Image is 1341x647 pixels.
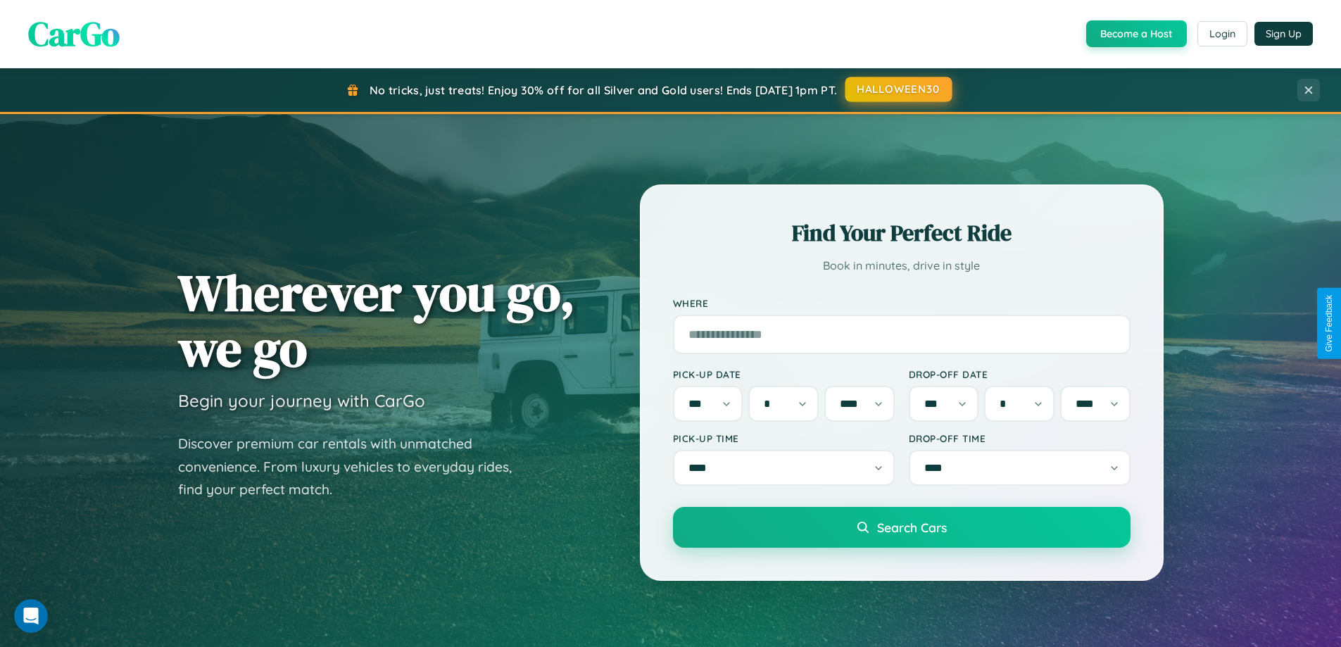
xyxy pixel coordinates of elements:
[1197,21,1247,46] button: Login
[1254,22,1313,46] button: Sign Up
[909,432,1131,444] label: Drop-off Time
[673,507,1131,548] button: Search Cars
[370,83,837,97] span: No tricks, just treats! Enjoy 30% off for all Silver and Gold users! Ends [DATE] 1pm PT.
[877,520,947,535] span: Search Cars
[14,599,48,633] iframe: Intercom live chat
[673,297,1131,309] label: Where
[28,11,120,57] span: CarGo
[178,390,425,411] h3: Begin your journey with CarGo
[178,265,575,376] h1: Wherever you go, we go
[178,432,530,501] p: Discover premium car rentals with unmatched convenience. From luxury vehicles to everyday rides, ...
[1324,295,1334,352] div: Give Feedback
[673,218,1131,249] h2: Find Your Perfect Ride
[845,77,952,102] button: HALLOWEEN30
[673,256,1131,276] p: Book in minutes, drive in style
[673,368,895,380] label: Pick-up Date
[909,368,1131,380] label: Drop-off Date
[1086,20,1187,47] button: Become a Host
[673,432,895,444] label: Pick-up Time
